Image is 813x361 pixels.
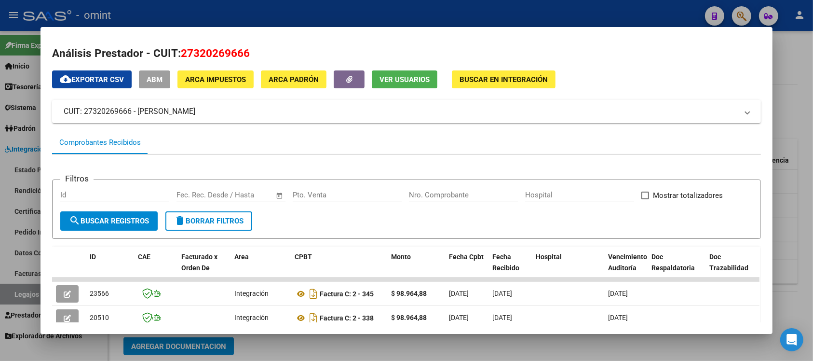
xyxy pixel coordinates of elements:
mat-icon: search [69,215,81,226]
h2: Análisis Prestador - CUIT: [52,45,760,62]
div: Comprobantes Recibidos [59,137,141,148]
datatable-header-cell: Monto [387,247,445,289]
span: [DATE] [449,290,469,297]
strong: $ 98.964,88 [391,314,427,321]
mat-panel-title: CUIT: 27320269666 - [PERSON_NAME] [64,106,737,117]
div: Open Intercom Messenger [780,328,803,351]
datatable-header-cell: CAE [134,247,177,289]
button: Buscar Registros [60,211,158,231]
span: Integración [234,290,269,297]
button: ABM [139,70,170,88]
span: Doc Respaldatoria [651,253,695,272]
button: ARCA Padrón [261,70,326,88]
strong: Factura C: 2 - 338 [320,314,374,322]
span: Facturado x Orden De [181,253,217,272]
span: Fecha Cpbt [449,253,484,261]
span: Doc Trazabilidad [709,253,748,272]
span: [DATE] [608,290,628,297]
button: Exportar CSV [52,70,132,88]
button: Buscar en Integración [452,70,556,88]
mat-icon: cloud_download [60,73,71,85]
span: Area [234,253,249,261]
datatable-header-cell: Doc Trazabilidad [705,247,763,289]
span: Integración [234,314,269,321]
span: Vencimiento Auditoría [608,253,647,272]
span: [DATE] [492,314,512,321]
i: Descargar documento [307,310,320,326]
datatable-header-cell: Area [230,247,291,289]
datatable-header-cell: Fecha Cpbt [445,247,488,289]
datatable-header-cell: Hospital [532,247,604,289]
strong: Factura C: 2 - 345 [320,290,374,298]
span: Buscar en Integración [460,75,548,84]
input: Fecha inicio [176,191,216,199]
mat-expansion-panel-header: CUIT: 27320269666 - [PERSON_NAME] [52,100,760,123]
datatable-header-cell: ID [86,247,134,289]
datatable-header-cell: CPBT [291,247,387,289]
i: Descargar documento [307,286,320,302]
input: Fecha fin [224,191,271,199]
span: 23566 [90,290,109,297]
datatable-header-cell: Doc Respaldatoria [648,247,705,289]
mat-icon: delete [174,215,186,226]
span: ARCA Padrón [269,75,319,84]
span: CPBT [295,253,312,261]
span: [DATE] [492,290,512,297]
datatable-header-cell: Vencimiento Auditoría [604,247,648,289]
span: Buscar Registros [69,217,149,225]
span: Fecha Recibido [492,253,519,272]
span: Borrar Filtros [174,217,244,225]
datatable-header-cell: Facturado x Orden De [177,247,230,289]
strong: $ 98.964,88 [391,290,427,297]
button: ARCA Impuestos [177,70,254,88]
h3: Filtros [60,172,94,185]
span: 27320269666 [181,47,250,59]
datatable-header-cell: Fecha Recibido [488,247,532,289]
span: [DATE] [449,314,469,321]
span: 20510 [90,314,109,321]
span: Hospital [536,253,562,261]
button: Open calendar [274,190,285,201]
button: Ver Usuarios [372,70,437,88]
span: Mostrar totalizadores [653,190,723,201]
span: CAE [138,253,150,261]
span: Monto [391,253,411,261]
span: Ver Usuarios [379,75,430,84]
span: ABM [147,75,163,84]
span: ARCA Impuestos [185,75,246,84]
span: Exportar CSV [60,75,124,84]
span: ID [90,253,96,261]
span: [DATE] [608,314,628,321]
button: Borrar Filtros [165,211,252,231]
